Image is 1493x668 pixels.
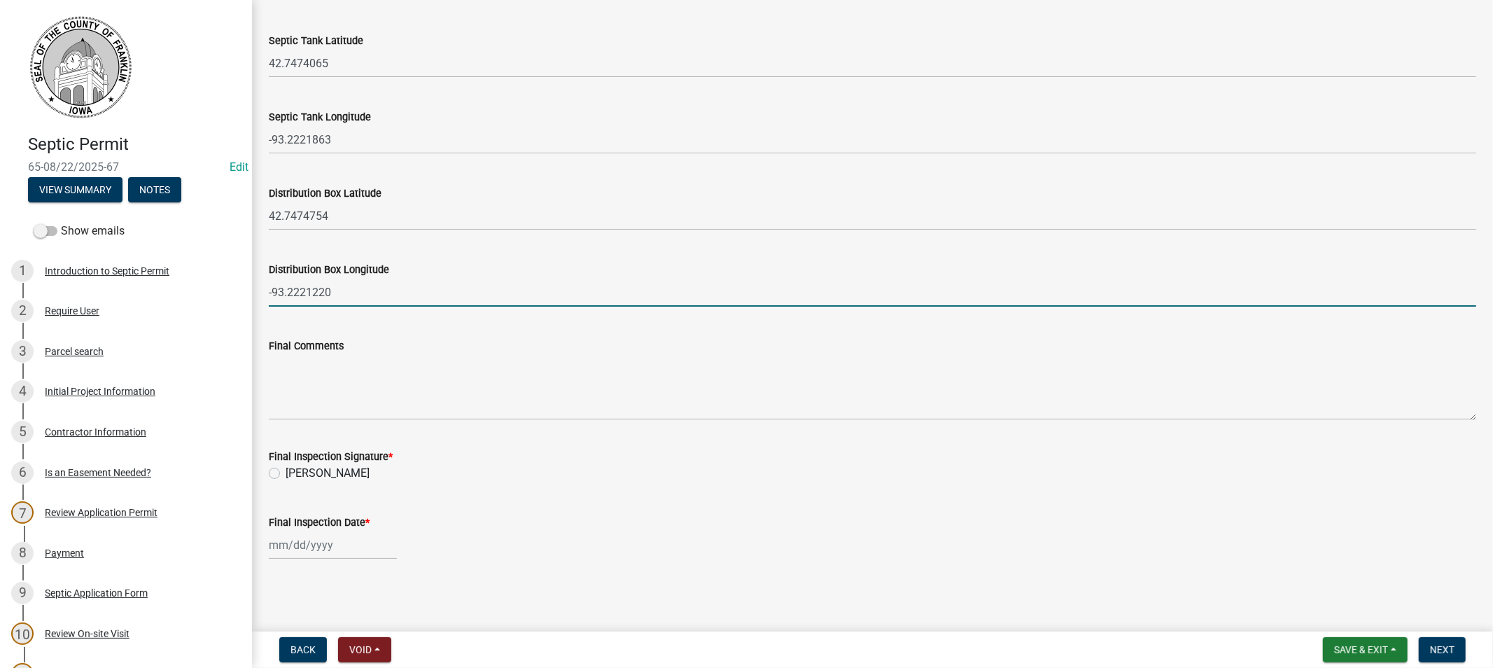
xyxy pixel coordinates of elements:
[290,644,316,655] span: Back
[28,15,133,120] img: Franklin County, Iowa
[45,468,151,478] div: Is an Easement Needed?
[11,380,34,403] div: 4
[230,160,248,174] wm-modal-confirm: Edit Application Number
[45,427,146,437] div: Contractor Information
[45,629,129,639] div: Review On-site Visit
[279,637,327,662] button: Back
[28,160,224,174] span: 65-08/22/2025-67
[11,421,34,443] div: 5
[11,260,34,282] div: 1
[269,113,371,123] label: Septic Tank Longitude
[286,465,370,482] label: [PERSON_NAME]
[45,306,99,316] div: Require User
[28,134,241,155] h4: Septic Permit
[230,160,248,174] a: Edit
[269,36,363,46] label: Septic Tank Latitude
[338,637,391,662] button: Void
[349,644,372,655] span: Void
[45,588,148,598] div: Septic Application Form
[269,452,393,462] label: Final Inspection Signature
[28,177,122,202] button: View Summary
[269,342,344,352] label: Final Comments
[11,461,34,484] div: 6
[11,300,34,322] div: 2
[269,265,389,275] label: Distribution Box Longitude
[1430,644,1455,655] span: Next
[28,185,122,196] wm-modal-confirm: Summary
[11,542,34,564] div: 8
[11,582,34,604] div: 9
[1334,644,1388,655] span: Save & Exit
[269,189,381,199] label: Distribution Box Latitude
[269,531,397,559] input: mm/dd/yyyy
[128,185,181,196] wm-modal-confirm: Notes
[269,518,370,528] label: Final Inspection Date
[45,347,104,356] div: Parcel search
[34,223,125,239] label: Show emails
[45,387,155,396] div: Initial Project Information
[45,266,169,276] div: Introduction to Septic Permit
[11,340,34,363] div: 3
[1419,637,1466,662] button: Next
[128,177,181,202] button: Notes
[1323,637,1408,662] button: Save & Exit
[45,548,84,558] div: Payment
[45,508,157,517] div: Review Application Permit
[11,622,34,645] div: 10
[11,501,34,524] div: 7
